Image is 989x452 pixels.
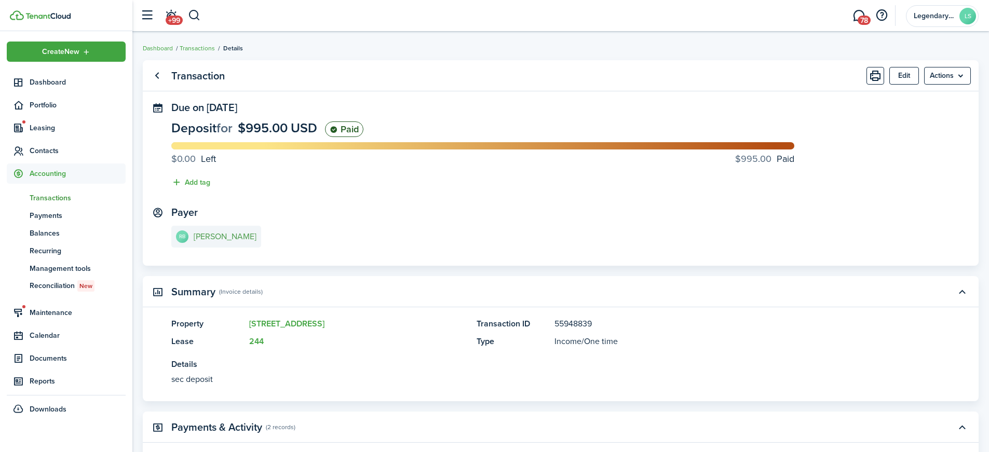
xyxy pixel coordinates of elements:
[25,13,71,19] img: TenantCloud
[42,48,79,56] span: Create New
[171,335,244,348] panel-main-title: Lease
[30,168,126,179] span: Accounting
[148,67,166,85] a: Go back
[7,259,126,277] a: Management tools
[30,210,126,221] span: Payments
[30,228,126,239] span: Balances
[171,118,216,138] span: Deposit
[30,280,126,292] span: Reconciliation
[7,242,126,259] a: Recurring
[7,72,126,92] a: Dashboard
[325,121,363,137] status: Paid
[30,404,66,415] span: Downloads
[584,335,618,347] span: One time
[171,176,210,188] button: Add tag
[477,335,549,348] panel-main-title: Type
[266,422,295,432] panel-main-subtitle: (2 records)
[171,70,225,82] panel-main-title: Transaction
[924,67,971,85] menu-btn: Actions
[10,10,24,20] img: TenantCloud
[30,353,126,364] span: Documents
[137,6,157,25] button: Open sidebar
[166,16,183,25] span: +99
[858,16,871,25] span: 78
[238,118,317,138] span: $995.00 USD
[188,7,201,24] button: Search
[219,287,263,296] panel-main-subtitle: (Invoice details)
[30,122,126,133] span: Leasing
[30,100,126,111] span: Portfolio
[735,152,794,166] progress-caption-label: Paid
[171,152,196,166] progress-caption-label-value: $0.00
[953,283,971,300] button: Toggle accordion
[873,7,890,24] button: Open resource center
[849,3,869,29] a: Messaging
[7,371,126,391] a: Reports
[866,67,884,85] button: Print
[171,226,261,248] a: RB[PERSON_NAME]
[180,44,215,53] a: Transactions
[30,193,126,203] span: Transactions
[7,224,126,242] a: Balances
[7,189,126,207] a: Transactions
[914,12,955,20] span: Legendary Sales Inc
[171,318,244,330] panel-main-title: Property
[7,42,126,62] button: Open menu
[171,286,215,298] panel-main-title: Summary
[30,376,126,387] span: Reports
[7,277,126,295] a: ReconciliationNew
[953,418,971,436] button: Toggle accordion
[30,263,126,274] span: Management tools
[477,318,549,330] panel-main-title: Transaction ID
[216,118,233,138] span: for
[249,335,264,347] a: 244
[161,3,181,29] a: Notifications
[30,145,126,156] span: Contacts
[889,67,919,85] button: Edit
[30,330,126,341] span: Calendar
[554,318,919,330] panel-main-description: 55948839
[79,281,92,291] span: New
[171,358,919,371] panel-main-title: Details
[171,152,216,166] progress-caption-label: Left
[249,318,324,330] a: [STREET_ADDRESS]
[143,318,979,401] panel-main-body: Toggle accordion
[176,230,188,243] avatar-text: RB
[171,421,262,433] panel-main-title: Payments & Activity
[735,152,771,166] progress-caption-label-value: $995.00
[30,77,126,88] span: Dashboard
[171,100,237,115] span: Due on [DATE]
[924,67,971,85] button: Open menu
[7,207,126,224] a: Payments
[194,232,256,241] e-details-info-title: [PERSON_NAME]
[143,44,173,53] a: Dashboard
[30,245,126,256] span: Recurring
[30,307,126,318] span: Maintenance
[171,373,919,386] panel-main-description: sec deposit
[554,335,581,347] span: Income
[959,8,976,24] avatar-text: LS
[171,207,198,218] panel-main-title: Payer
[223,44,243,53] span: Details
[554,335,919,348] panel-main-description: /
